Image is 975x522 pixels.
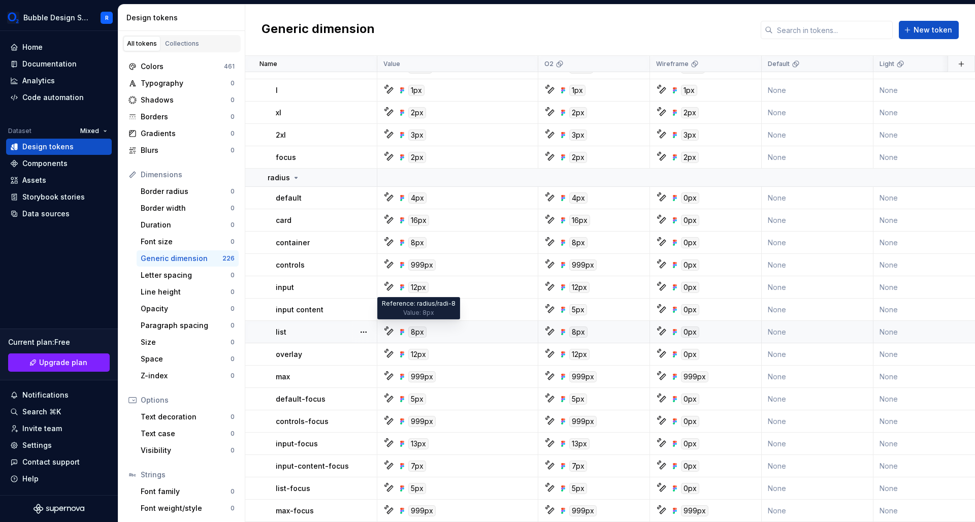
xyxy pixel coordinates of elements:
[276,439,318,449] p: input-focus
[914,25,952,35] span: New token
[681,282,699,293] div: 0px
[137,250,239,267] a: Generic dimension226
[408,483,426,494] div: 5px
[762,321,873,343] td: None
[141,337,231,347] div: Size
[383,60,400,68] p: Value
[569,107,587,118] div: 2px
[124,125,239,142] a: Gradients0
[8,353,110,372] button: Upgrade plan
[408,394,426,405] div: 5px
[22,390,69,400] div: Notifications
[6,73,112,89] a: Analytics
[22,76,55,86] div: Analytics
[569,394,587,405] div: 5px
[762,433,873,455] td: None
[105,14,109,22] div: R
[408,416,436,427] div: 999px
[681,461,699,472] div: 0px
[22,457,80,467] div: Contact support
[126,13,241,23] div: Design tokens
[569,461,587,472] div: 7px
[141,354,231,364] div: Space
[137,317,239,334] a: Paragraph spacing0
[141,395,235,405] div: Options
[22,59,77,69] div: Documentation
[22,423,62,434] div: Invite team
[899,21,959,39] button: New token
[681,259,699,271] div: 0px
[231,146,235,154] div: 0
[231,338,235,346] div: 0
[681,192,699,204] div: 0px
[141,503,231,513] div: Font weight/style
[124,75,239,91] a: Typography0
[141,203,231,213] div: Border width
[231,271,235,279] div: 0
[569,237,588,248] div: 8px
[231,288,235,296] div: 0
[276,193,302,203] p: default
[141,429,231,439] div: Text case
[408,327,427,338] div: 8px
[762,146,873,169] td: None
[6,471,112,487] button: Help
[762,254,873,276] td: None
[22,474,39,484] div: Help
[276,85,278,95] p: l
[408,237,427,248] div: 8px
[762,124,873,146] td: None
[141,470,235,480] div: Strings
[6,56,112,72] a: Documentation
[762,187,873,209] td: None
[137,217,239,233] a: Duration0
[276,238,310,248] p: container
[222,254,235,263] div: 226
[681,107,699,118] div: 2px
[276,506,314,516] p: max-focus
[762,500,873,522] td: None
[137,483,239,500] a: Font family0
[681,129,699,141] div: 3px
[681,438,699,449] div: 0px
[141,486,231,497] div: Font family
[681,483,699,494] div: 0px
[141,371,231,381] div: Z-index
[6,39,112,55] a: Home
[137,442,239,459] a: Visibility0
[408,438,429,449] div: 13px
[76,124,112,138] button: Mixed
[137,234,239,250] a: Font size0
[231,446,235,454] div: 0
[137,409,239,425] a: Text decoration0
[276,108,281,118] p: xl
[276,349,302,360] p: overlay
[569,505,597,516] div: 999px
[231,187,235,195] div: 0
[141,320,231,331] div: Paragraph spacing
[141,270,231,280] div: Letter spacing
[231,305,235,313] div: 0
[762,477,873,500] td: None
[681,394,699,405] div: 0px
[276,152,296,162] p: focus
[276,327,286,337] p: list
[141,170,235,180] div: Dimensions
[6,206,112,222] a: Data sources
[22,175,46,185] div: Assets
[141,145,231,155] div: Blurs
[141,128,231,139] div: Gradients
[6,420,112,437] a: Invite team
[231,504,235,512] div: 0
[762,343,873,366] td: None
[656,60,689,68] p: Wireframe
[569,152,587,163] div: 2px
[141,304,231,314] div: Opacity
[408,85,425,96] div: 1px
[22,440,52,450] div: Settings
[141,112,231,122] div: Borders
[6,387,112,403] button: Notifications
[762,299,873,321] td: None
[762,276,873,299] td: None
[231,413,235,421] div: 0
